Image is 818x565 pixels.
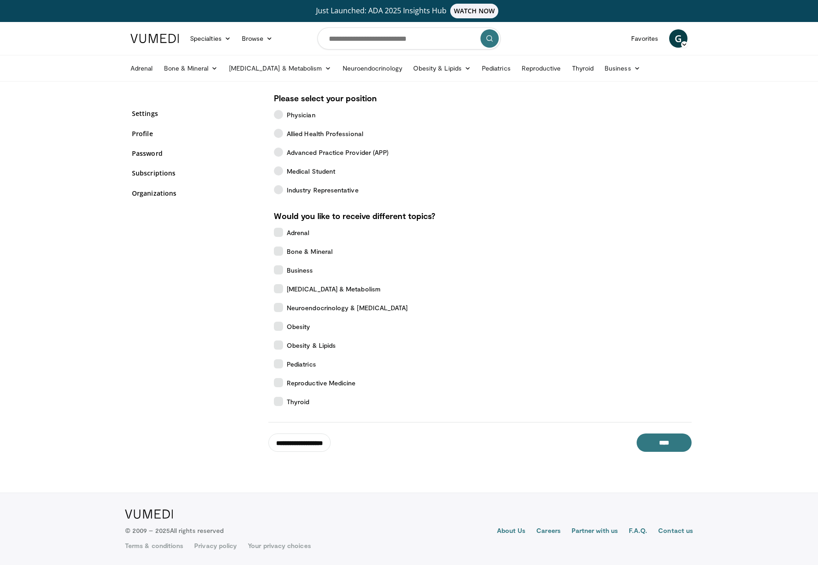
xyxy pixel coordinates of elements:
a: Favorites [626,29,664,48]
a: Subscriptions [132,168,260,178]
a: G [669,29,687,48]
a: Browse [236,29,278,48]
a: F.A.Q. [629,526,647,537]
span: Physician [287,110,316,120]
a: Careers [536,526,561,537]
a: Partner with us [572,526,618,537]
span: Adrenal [287,228,310,237]
a: Reproductive [516,59,567,77]
span: Pediatrics [287,359,316,369]
a: Obesity & Lipids [408,59,476,77]
span: Thyroid [287,397,310,406]
a: Profile [132,129,260,138]
span: Reproductive Medicine [287,378,355,388]
a: Terms & conditions [125,541,183,550]
img: VuMedi Logo [131,34,179,43]
a: Just Launched: ADA 2025 Insights HubWATCH NOW [132,4,686,18]
a: Organizations [132,188,260,198]
span: [MEDICAL_DATA] & Metabolism [287,284,381,294]
a: [MEDICAL_DATA] & Metabolism [224,59,337,77]
strong: Please select your position [274,93,377,103]
strong: Would you like to receive different topics? [274,211,435,221]
a: Adrenal [125,59,158,77]
span: WATCH NOW [450,4,499,18]
span: Allied Health Professional [287,129,363,138]
span: Industry Representative [287,185,359,195]
p: © 2009 – 2025 [125,526,224,535]
span: Neuroendocrinology & [MEDICAL_DATA] [287,303,408,313]
a: Contact us [658,526,693,537]
span: Business [287,265,313,275]
a: Settings [132,109,260,118]
a: About Us [497,526,526,537]
a: Thyroid [567,59,600,77]
input: Search topics, interventions [317,27,501,49]
span: All rights reserved [170,527,224,534]
span: Obesity [287,322,311,331]
a: Your privacy choices [248,541,311,550]
a: Business [599,59,646,77]
a: Password [132,148,260,158]
span: Advanced Practice Provider (APP) [287,148,388,157]
a: Bone & Mineral [158,59,224,77]
span: Medical Student [287,166,335,176]
a: Pediatrics [476,59,516,77]
a: Specialties [185,29,236,48]
a: Neuroendocrinology [337,59,408,77]
span: Obesity & Lipids [287,340,336,350]
a: Privacy policy [194,541,237,550]
img: VuMedi Logo [125,510,173,519]
span: Bone & Mineral [287,247,333,256]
